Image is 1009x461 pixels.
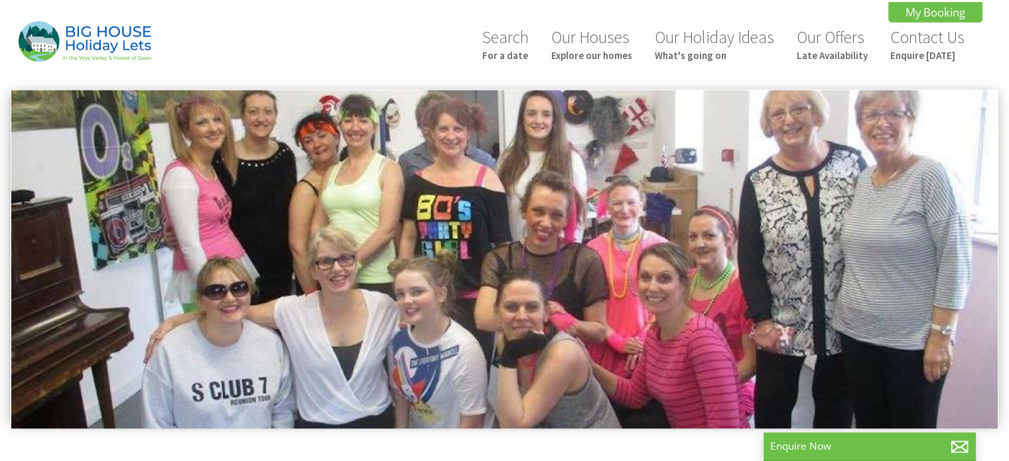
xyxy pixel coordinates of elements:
[797,49,868,62] small: Late Availability
[551,27,632,62] a: Our HousesExplore our homes
[888,2,982,23] a: My Booking
[482,27,529,62] a: SearchFor a date
[797,27,868,62] a: Our OffersLate Availability
[551,49,632,62] small: Explore our homes
[655,49,774,62] small: What's going on
[19,21,151,62] img: Big House Holiday Lets
[890,49,965,62] small: Enquire [DATE]
[655,27,774,62] a: Our Holiday IdeasWhat's going on
[482,49,529,62] small: For a date
[770,439,969,453] p: Enquire Now
[890,27,965,62] a: Contact UsEnquire [DATE]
